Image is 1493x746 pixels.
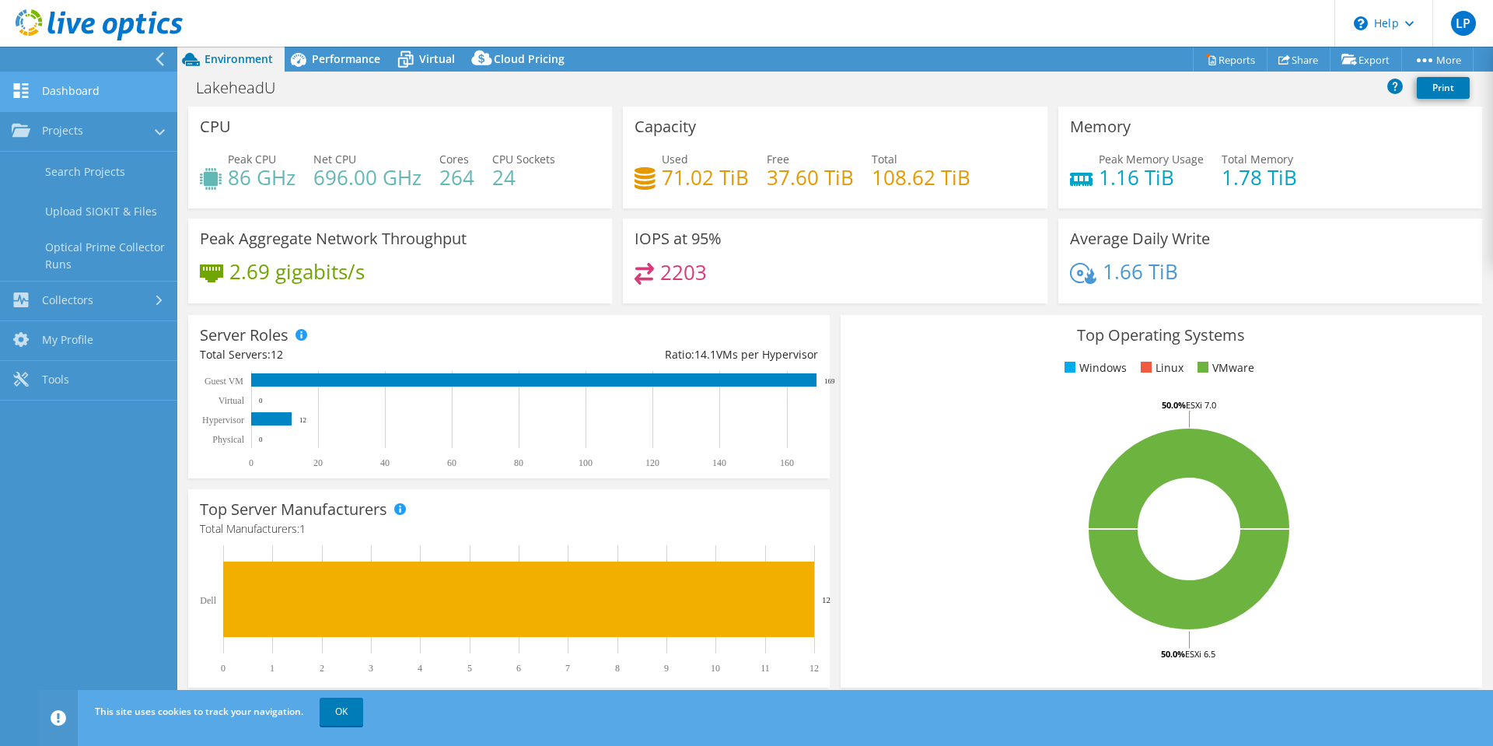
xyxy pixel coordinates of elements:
text: 0 [249,457,253,468]
tspan: 50.0% [1162,399,1186,411]
span: 1 [299,521,306,536]
h3: CPU [200,118,231,135]
h3: Memory [1070,118,1131,135]
text: 12 [822,595,830,604]
text: 0 [221,663,226,674]
text: 120 [645,457,659,468]
span: Net CPU [313,152,356,166]
text: Physical [212,434,244,445]
h4: 2.69 gigabits/s [229,263,365,280]
span: Total Memory [1222,152,1293,166]
a: Share [1267,47,1330,72]
span: LP [1451,11,1476,36]
text: 7 [565,663,570,674]
tspan: ESXi 7.0 [1186,399,1216,411]
a: Reports [1193,47,1267,72]
h3: Top Server Manufacturers [200,501,387,518]
svg: \n [1354,16,1368,30]
h3: Peak Aggregate Network Throughput [200,230,467,247]
text: Guest VM [205,376,243,387]
text: 5 [467,663,472,674]
text: 3 [369,663,373,674]
text: 160 [780,457,794,468]
text: 8 [615,663,620,674]
text: 12 [809,663,819,674]
h3: Average Daily Write [1070,230,1210,247]
text: 0 [259,397,263,405]
span: Virtual [419,51,455,66]
text: 12 [299,416,306,424]
h4: 71.02 TiB [662,169,749,186]
h4: 1.78 TiB [1222,169,1297,186]
text: 9 [664,663,669,674]
h4: 1.16 TiB [1099,169,1204,186]
text: 100 [579,457,593,468]
h4: Total Manufacturers: [200,520,818,538]
h1: LakeheadU [189,79,299,96]
span: Environment [205,51,273,66]
h3: IOPS at 95% [635,230,722,247]
a: More [1401,47,1474,72]
span: Cores [439,152,469,166]
span: This site uses cookies to track your navigation. [95,705,303,718]
tspan: ESXi 6.5 [1185,648,1215,660]
text: 140 [712,457,726,468]
h4: 24 [492,169,555,186]
span: Used [662,152,688,166]
text: 60 [447,457,456,468]
li: Windows [1061,359,1127,377]
h4: 2203 [660,264,707,281]
span: CPU Sockets [492,152,555,166]
h4: 264 [439,169,474,186]
li: Linux [1137,359,1184,377]
span: Peak CPU [228,152,276,166]
text: 4 [418,663,422,674]
text: 20 [313,457,323,468]
div: Total Servers: [200,346,509,363]
div: Ratio: VMs per Hypervisor [509,346,817,363]
text: 80 [514,457,523,468]
a: Print [1417,77,1470,99]
text: 10 [711,663,720,674]
span: 12 [271,347,283,362]
text: 1 [270,663,274,674]
h4: 37.60 TiB [767,169,854,186]
span: Performance [312,51,380,66]
span: Total [872,152,897,166]
span: Cloud Pricing [494,51,565,66]
a: Export [1330,47,1402,72]
h4: 1.66 TiB [1103,263,1178,280]
text: 11 [760,663,770,674]
h4: 108.62 TiB [872,169,970,186]
span: 14.1 [694,347,716,362]
text: 6 [516,663,521,674]
text: 40 [380,457,390,468]
h4: 696.00 GHz [313,169,421,186]
text: 2 [320,663,324,674]
span: Peak Memory Usage [1099,152,1204,166]
span: Free [767,152,789,166]
a: OK [320,698,363,726]
text: Hypervisor [202,415,244,426]
h3: Server Roles [200,327,288,344]
h4: 86 GHz [228,169,295,186]
h3: Capacity [635,118,696,135]
tspan: 50.0% [1161,648,1185,660]
text: Dell [200,595,216,606]
text: Virtual [219,395,245,406]
text: 169 [824,377,835,385]
h3: Top Operating Systems [852,327,1470,344]
li: VMware [1194,359,1254,377]
text: 0 [259,436,263,443]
